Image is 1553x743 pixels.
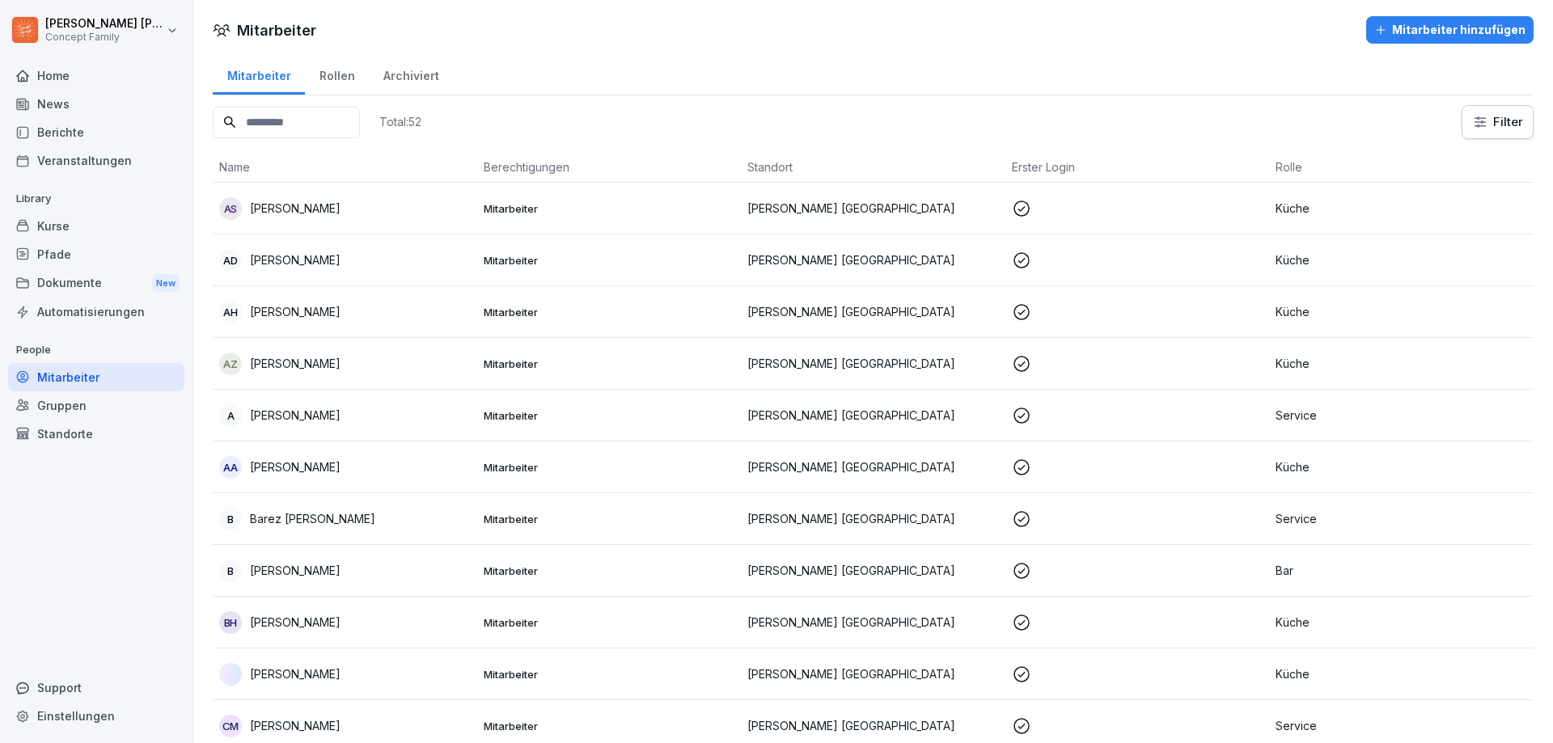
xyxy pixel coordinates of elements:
a: Veranstaltungen [8,146,184,175]
a: Pfade [8,240,184,268]
p: [PERSON_NAME] [250,458,341,475]
a: Mitarbeiter [213,53,305,95]
div: B [219,508,242,530]
div: A [219,404,242,427]
div: AZ [219,353,242,375]
div: CM [219,715,242,737]
a: Home [8,61,184,90]
p: Mitarbeiter [484,460,735,475]
p: Mitarbeiter [484,201,735,216]
p: Service [1276,717,1527,734]
p: Küche [1276,458,1527,475]
p: [PERSON_NAME] [GEOGRAPHIC_DATA] [747,251,999,268]
a: Kurse [8,212,184,240]
p: Küche [1276,251,1527,268]
div: BH [219,611,242,634]
th: Erster Login [1005,152,1270,183]
p: [PERSON_NAME] [250,200,341,217]
p: Mitarbeiter [484,357,735,371]
p: Total: 52 [379,114,421,129]
p: Mitarbeiter [484,667,735,682]
p: [PERSON_NAME] [GEOGRAPHIC_DATA] [747,407,999,424]
a: Gruppen [8,391,184,420]
a: DokumenteNew [8,268,184,298]
p: Küche [1276,303,1527,320]
th: Berechtigungen [477,152,742,183]
p: Service [1276,407,1527,424]
p: Concept Family [45,32,163,43]
p: Barez [PERSON_NAME] [250,510,375,527]
div: Filter [1472,114,1523,130]
p: [PERSON_NAME] [250,303,341,320]
a: Rollen [305,53,369,95]
a: News [8,90,184,118]
div: Support [8,673,184,702]
p: Mitarbeiter [484,408,735,423]
p: Mitarbeiter [484,719,735,733]
p: [PERSON_NAME] [GEOGRAPHIC_DATA] [747,355,999,372]
p: Küche [1276,200,1527,217]
p: Mitarbeiter [484,253,735,268]
p: Mitarbeiter [484,512,735,526]
h1: Mitarbeiter [237,19,316,41]
p: Bar [1276,562,1527,579]
a: Archiviert [369,53,453,95]
p: [PERSON_NAME] [GEOGRAPHIC_DATA] [747,458,999,475]
p: [PERSON_NAME] [250,355,341,372]
th: Rolle [1269,152,1534,183]
p: Mitarbeiter [484,305,735,319]
a: Berichte [8,118,184,146]
p: [PERSON_NAME] [GEOGRAPHIC_DATA] [747,665,999,682]
div: B [219,559,242,582]
p: [PERSON_NAME] [GEOGRAPHIC_DATA] [747,562,999,579]
a: Einstellungen [8,702,184,730]
p: Küche [1276,614,1527,631]
p: [PERSON_NAME] [PERSON_NAME] [45,17,163,31]
div: AA [219,456,242,479]
div: Dokumente [8,268,184,298]
p: Service [1276,510,1527,527]
p: [PERSON_NAME] [250,717,341,734]
p: Küche [1276,665,1527,682]
th: Name [213,152,477,183]
p: [PERSON_NAME] [GEOGRAPHIC_DATA] [747,510,999,527]
p: [PERSON_NAME] [250,562,341,579]
div: AH [219,301,242,323]
a: Automatisierungen [8,298,184,326]
button: Mitarbeiter hinzufügen [1366,16,1534,44]
div: AS [219,197,242,220]
p: Mitarbeiter [484,615,735,630]
div: New [152,274,180,293]
th: Standort [741,152,1005,183]
a: Mitarbeiter [8,363,184,391]
div: Mitarbeiter hinzufügen [1374,21,1525,39]
p: [PERSON_NAME] [GEOGRAPHIC_DATA] [747,303,999,320]
p: [PERSON_NAME] [GEOGRAPHIC_DATA] [747,614,999,631]
p: [PERSON_NAME] [GEOGRAPHIC_DATA] [747,200,999,217]
p: Küche [1276,355,1527,372]
div: AD [219,249,242,272]
p: [PERSON_NAME] [250,665,341,682]
p: Library [8,186,184,212]
p: [PERSON_NAME] [250,407,341,424]
p: [PERSON_NAME] [250,251,341,268]
p: [PERSON_NAME] [250,614,341,631]
p: [PERSON_NAME] [GEOGRAPHIC_DATA] [747,717,999,734]
a: Standorte [8,420,184,448]
p: Mitarbeiter [484,564,735,578]
p: People [8,337,184,363]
